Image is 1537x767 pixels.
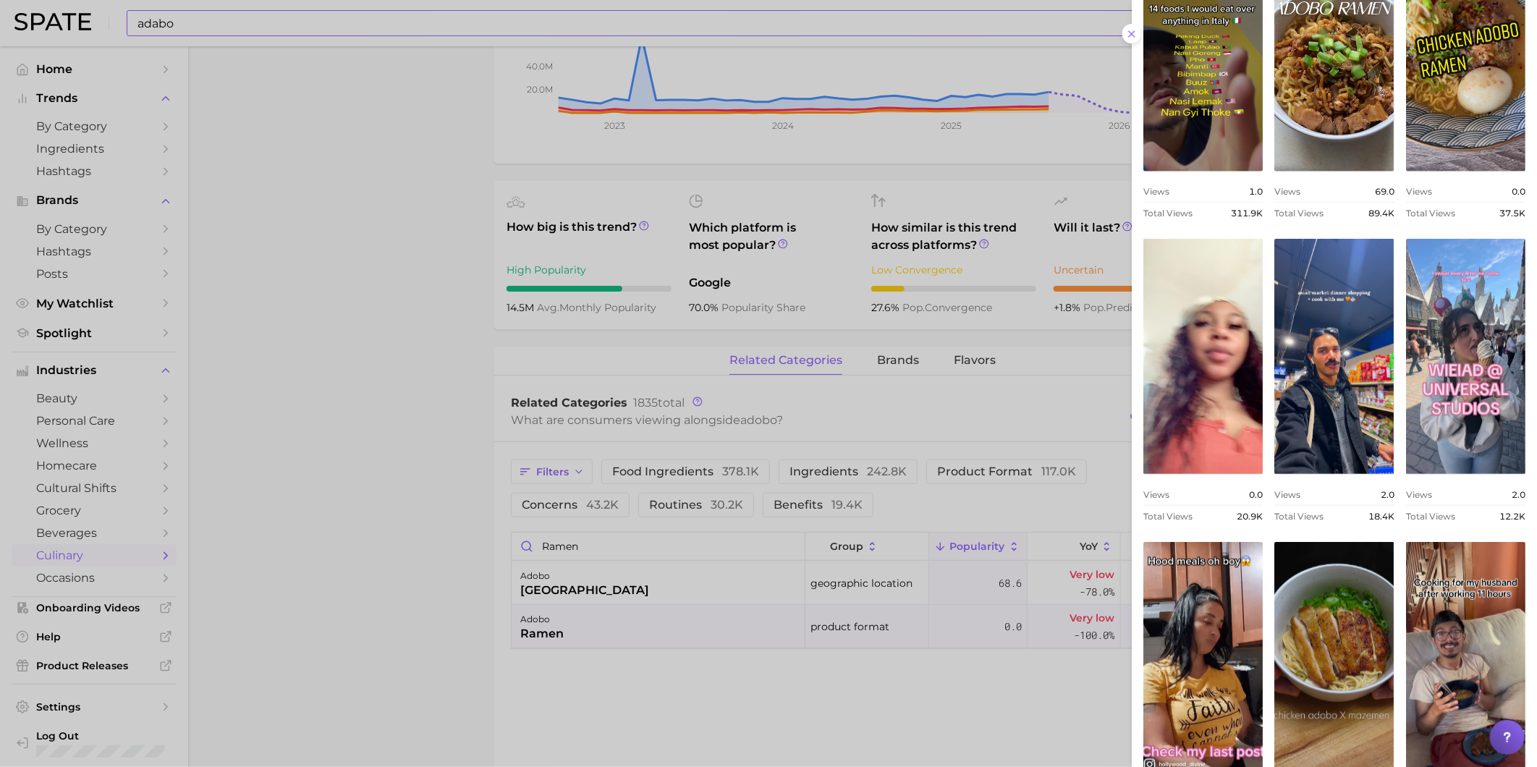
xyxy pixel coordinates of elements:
[1512,186,1525,197] span: 0.0
[1406,208,1455,219] span: Total Views
[1143,489,1169,500] span: Views
[1368,208,1394,219] span: 89.4k
[1381,489,1394,500] span: 2.0
[1499,511,1525,522] span: 12.2k
[1406,186,1432,197] span: Views
[1143,208,1193,219] span: Total Views
[1249,489,1263,500] span: 0.0
[1274,511,1324,522] span: Total Views
[1274,186,1300,197] span: Views
[1375,186,1394,197] span: 69.0
[1231,208,1263,219] span: 311.9k
[1368,511,1394,522] span: 18.4k
[1406,489,1432,500] span: Views
[1237,511,1263,522] span: 20.9k
[1143,186,1169,197] span: Views
[1274,489,1300,500] span: Views
[1499,208,1525,219] span: 37.5k
[1274,208,1324,219] span: Total Views
[1512,489,1525,500] span: 2.0
[1406,511,1455,522] span: Total Views
[1249,186,1263,197] span: 1.0
[1143,511,1193,522] span: Total Views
